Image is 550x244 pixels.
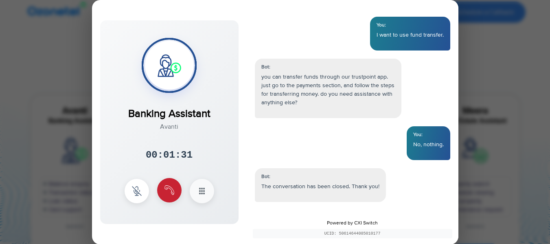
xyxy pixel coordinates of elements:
[413,131,444,138] div: You:
[146,148,193,163] div: 00:01:31
[253,229,452,238] div: UCID: 50614644085010177
[413,140,444,149] p: No, nothing.
[164,185,174,195] img: end Icon
[261,64,395,71] div: Bot:
[377,31,444,39] p: I want to use fund transfer.
[128,98,210,122] div: Banking Assistant
[261,182,379,191] p: The conversation has been closed. Thank you!
[377,22,444,29] div: You:
[128,122,210,132] div: Avanti
[261,173,379,180] div: Bot:
[261,73,395,107] p: you can transfer funds through our trustpoint app. just go to the payments section, and follow th...
[132,186,142,196] img: mute Icon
